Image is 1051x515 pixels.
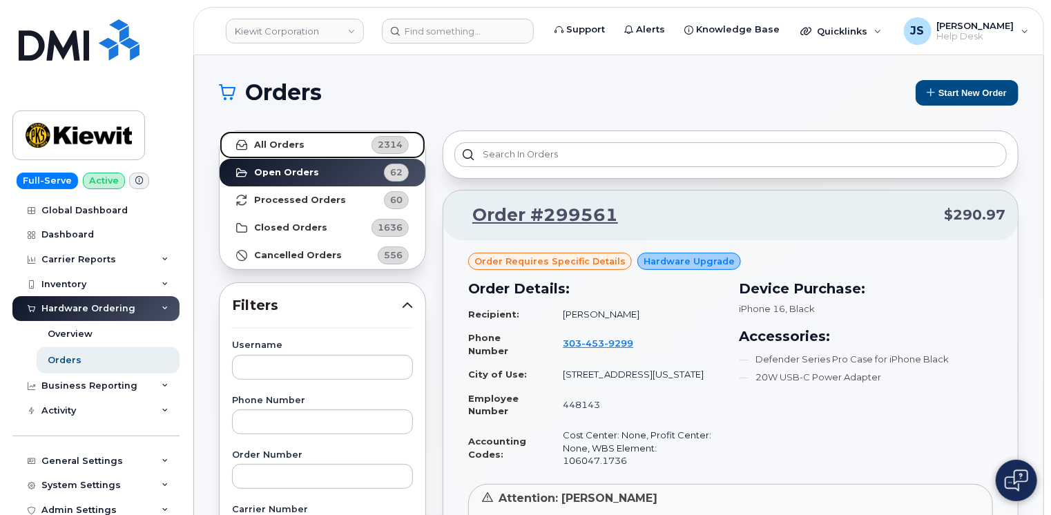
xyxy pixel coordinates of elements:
strong: Employee Number [468,393,519,417]
span: iPhone 16 [739,303,785,314]
label: Phone Number [232,396,413,405]
span: 556 [384,249,403,262]
span: 453 [581,338,604,349]
span: Filters [232,295,402,315]
h3: Device Purchase: [739,278,993,299]
strong: City of Use: [468,369,527,380]
span: Attention: [PERSON_NAME] [499,492,657,505]
a: All Orders2314 [220,131,425,159]
span: 303 [563,338,633,349]
span: 9299 [604,338,633,349]
h3: Accessories: [739,326,993,347]
li: Defender Series Pro Case for iPhone Black [739,353,993,366]
span: 60 [390,193,403,206]
td: [STREET_ADDRESS][US_STATE] [550,362,722,387]
label: Carrier Number [232,505,413,514]
span: 1636 [378,221,403,234]
a: Open Orders62 [220,159,425,186]
li: 20W USB-C Power Adapter [739,371,993,384]
strong: Processed Orders [254,195,346,206]
a: Closed Orders1636 [220,214,425,242]
strong: Open Orders [254,167,319,178]
h3: Order Details: [468,278,722,299]
span: Order requires Specific details [474,255,626,268]
strong: Accounting Codes: [468,436,526,460]
img: Open chat [1005,469,1028,492]
a: Processed Orders60 [220,186,425,214]
td: [PERSON_NAME] [550,302,722,327]
strong: All Orders [254,139,305,150]
input: Search in orders [454,142,1007,167]
strong: Cancelled Orders [254,250,342,261]
span: 2314 [378,138,403,151]
td: Cost Center: None, Profit Center: None, WBS Element: 106047.1736 [550,423,722,473]
a: 3034539299 [563,338,650,349]
strong: Closed Orders [254,222,327,233]
span: Orders [245,82,322,103]
label: Order Number [232,451,413,460]
label: Username [232,341,413,350]
strong: Phone Number [468,332,508,356]
strong: Recipient: [468,309,519,320]
button: Start New Order [916,80,1019,106]
a: Order #299561 [456,203,618,228]
span: 62 [390,166,403,179]
span: , Black [785,303,815,314]
a: Cancelled Orders556 [220,242,425,269]
span: $290.97 [944,205,1005,225]
span: Hardware Upgrade [644,255,735,268]
td: 448143 [550,387,722,423]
